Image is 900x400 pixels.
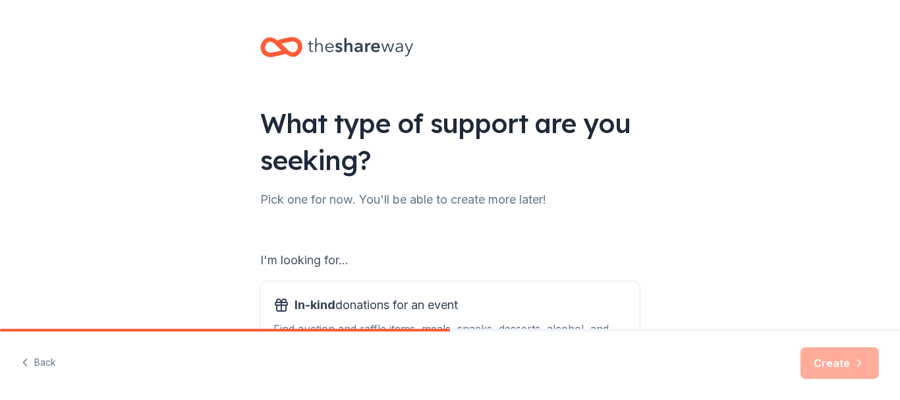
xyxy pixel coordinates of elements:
span: donations for an event [295,295,458,316]
div: I'm looking for... [260,250,640,271]
div: What type of support are you seeking? [260,105,640,179]
button: Back [21,349,56,377]
div: Find auction and raffle items, meals, snacks, desserts, alcohol, and beverages. [273,321,627,353]
button: In-kinddonations for an eventFind auction and raffle items, meals, snacks, desserts, alcohol, and... [260,281,640,366]
span: In-kind [295,298,335,312]
div: Pick one for now. You'll be able to create more later! [260,189,640,210]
